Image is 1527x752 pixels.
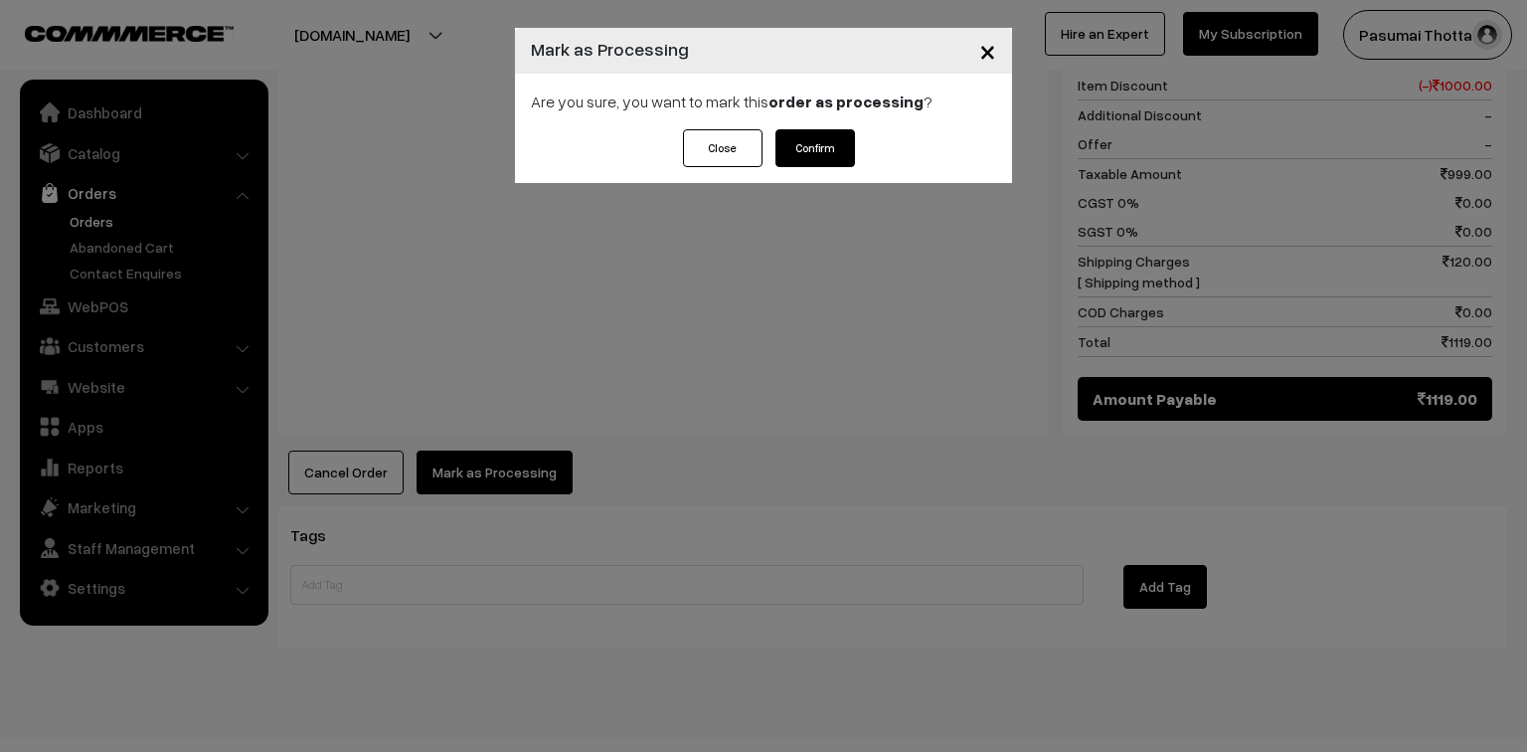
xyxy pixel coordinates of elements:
[515,74,1012,129] div: Are you sure, you want to mark this ?
[775,129,855,167] button: Confirm
[683,129,763,167] button: Close
[768,92,924,111] strong: order as processing
[963,20,1012,82] button: Close
[979,32,996,69] span: ×
[531,36,689,63] h4: Mark as Processing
